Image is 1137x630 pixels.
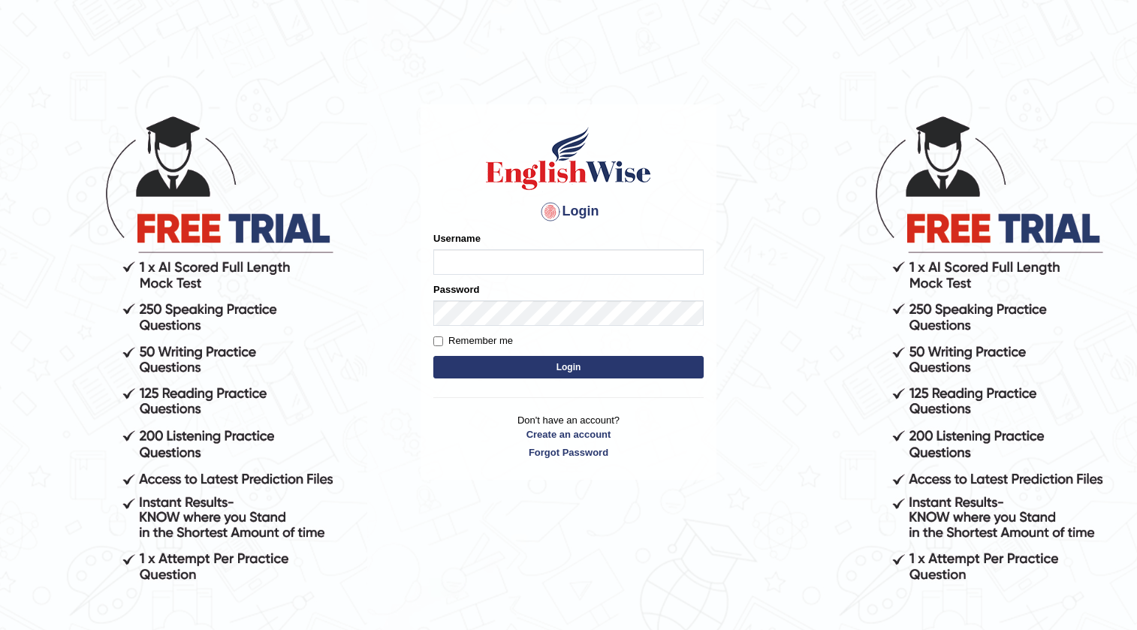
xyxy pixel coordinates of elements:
input: Remember me [433,336,443,346]
img: Logo of English Wise sign in for intelligent practice with AI [483,125,654,192]
label: Username [433,231,481,246]
label: Password [433,282,479,297]
p: Don't have an account? [433,413,704,460]
a: Create an account [433,427,704,442]
a: Forgot Password [433,445,704,460]
button: Login [433,356,704,378]
label: Remember me [433,333,513,348]
h4: Login [433,200,704,224]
